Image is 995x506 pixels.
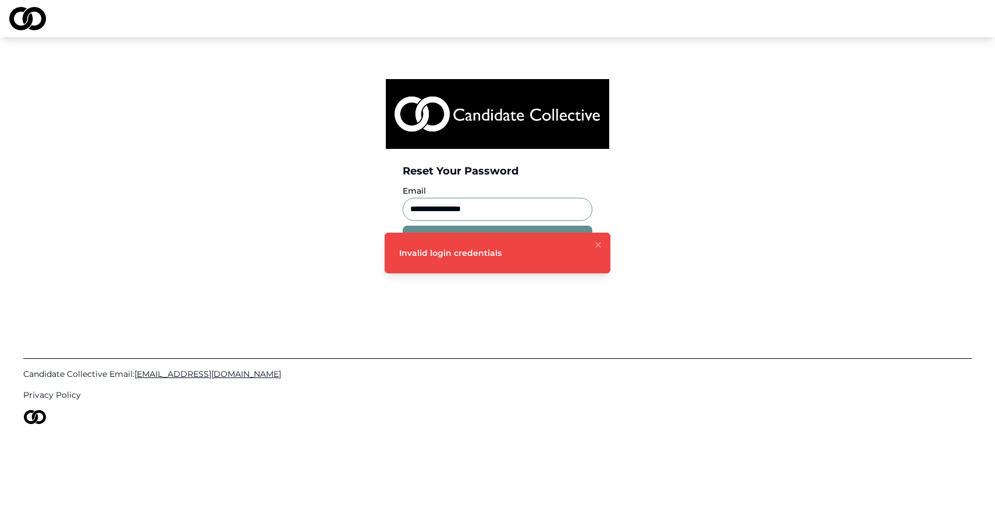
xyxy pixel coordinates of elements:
[23,410,47,424] img: logo
[134,369,281,379] span: [EMAIL_ADDRESS][DOMAIN_NAME]
[23,368,972,380] a: Candidate Collective Email:[EMAIL_ADDRESS][DOMAIN_NAME]
[386,79,609,149] img: logo
[23,389,972,401] a: Privacy Policy
[9,7,46,30] img: logo
[399,247,502,259] div: Invalid login credentials
[403,163,592,179] div: Reset Your Password
[403,186,426,196] label: Email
